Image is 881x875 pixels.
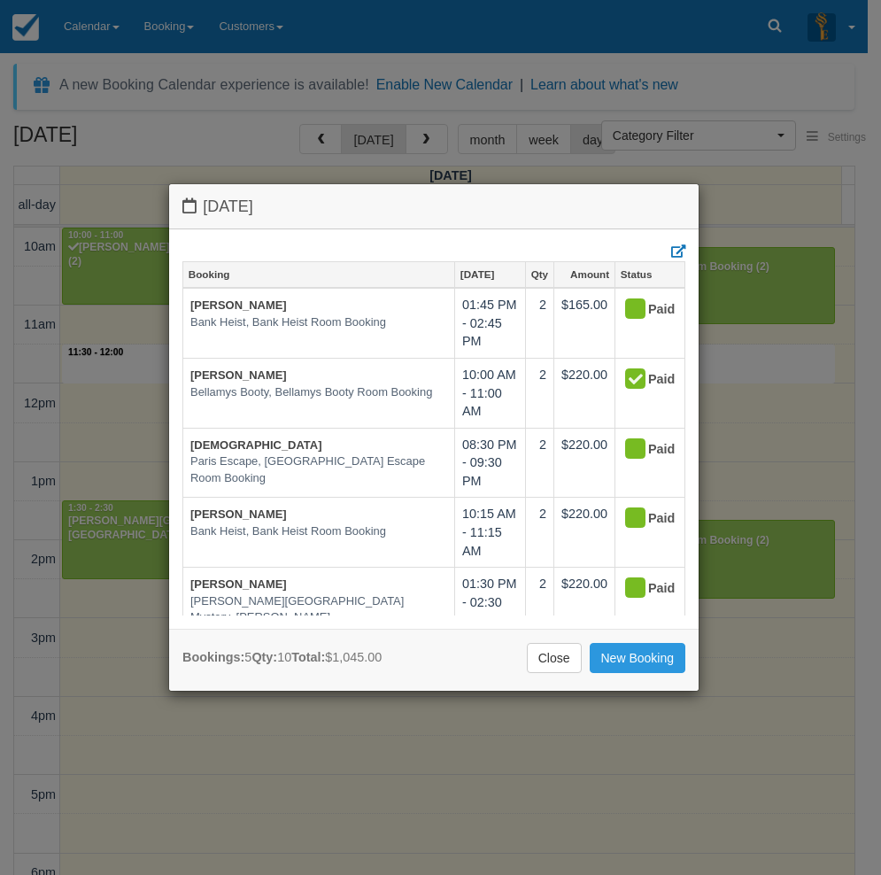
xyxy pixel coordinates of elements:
a: Qty [526,262,553,287]
strong: Bookings: [182,650,244,664]
em: Bank Heist, Bank Heist Room Booking [190,314,447,331]
a: Amount [554,262,614,287]
td: 01:45 PM - 02:45 PM [454,288,525,358]
em: Paris Escape, [GEOGRAPHIC_DATA] Escape Room Booking [190,453,447,486]
div: Paid [622,296,662,324]
em: [PERSON_NAME][GEOGRAPHIC_DATA] Mystery, [PERSON_NAME][GEOGRAPHIC_DATA] Mystery Room Booking [190,593,447,643]
td: 01:30 PM - 02:30 PM [454,568,525,650]
a: [DATE] [455,262,525,287]
td: 2 [525,358,553,428]
td: $220.00 [553,428,614,498]
td: $220.00 [553,568,614,650]
em: Bellamys Booty, Bellamys Booty Room Booking [190,384,447,401]
td: 10:00 AM - 11:00 AM [454,358,525,428]
strong: Qty: [251,650,277,664]
td: $220.00 [553,498,614,568]
div: Paid [622,366,662,394]
div: Paid [622,575,662,603]
td: $165.00 [553,288,614,358]
td: 2 [525,568,553,650]
a: Status [615,262,684,287]
td: 08:30 PM - 09:30 PM [454,428,525,498]
div: 5 10 $1,045.00 [182,648,382,667]
a: New Booking [590,643,686,673]
a: [PERSON_NAME] [190,298,287,312]
td: 2 [525,428,553,498]
a: [PERSON_NAME] [190,507,287,521]
a: [PERSON_NAME] [190,577,287,591]
h4: [DATE] [182,197,685,216]
div: Paid [622,436,662,464]
td: 10:15 AM - 11:15 AM [454,498,525,568]
a: Booking [183,262,454,287]
td: 2 [525,288,553,358]
strong: Total: [291,650,325,664]
td: $220.00 [553,358,614,428]
em: Bank Heist, Bank Heist Room Booking [190,523,447,540]
a: [PERSON_NAME] [190,368,287,382]
div: Paid [622,505,662,533]
td: 2 [525,498,553,568]
a: [DEMOGRAPHIC_DATA] [190,438,321,452]
a: Close [527,643,582,673]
